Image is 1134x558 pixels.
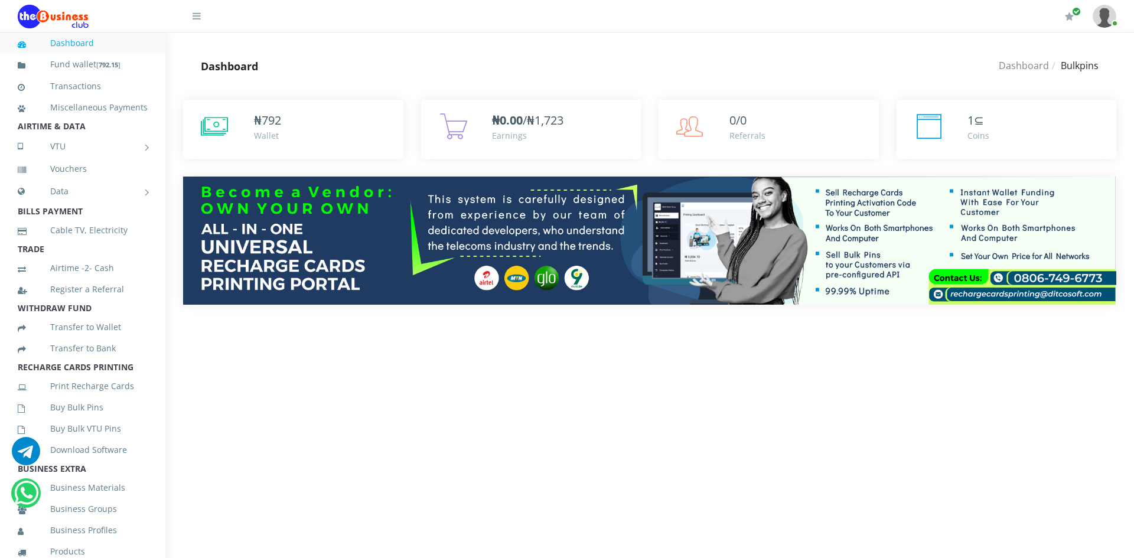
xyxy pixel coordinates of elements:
[96,60,120,69] small: [ ]
[492,112,523,128] b: ₦0.00
[967,129,989,142] div: Coins
[18,415,148,442] a: Buy Bulk VTU Pins
[18,436,148,464] a: Download Software
[729,129,765,142] div: Referrals
[729,112,747,128] span: 0/0
[18,94,148,121] a: Miscellaneous Payments
[14,488,38,507] a: Chat for support
[18,517,148,544] a: Business Profiles
[183,100,403,159] a: ₦792 Wallet
[183,177,1116,305] img: multitenant_rcp.png
[254,112,281,129] div: ₦
[421,100,641,159] a: ₦0.00/₦1,723 Earnings
[18,73,148,100] a: Transactions
[967,112,974,128] span: 1
[18,51,148,79] a: Fund wallet[792.15]
[659,100,879,159] a: 0/0 Referrals
[18,495,148,523] a: Business Groups
[18,314,148,341] a: Transfer to Wallet
[18,132,148,161] a: VTU
[18,155,148,182] a: Vouchers
[1049,58,1099,73] li: Bulkpins
[18,335,148,362] a: Transfer to Bank
[99,60,118,69] b: 792.15
[492,112,563,128] span: /₦1,723
[18,254,148,282] a: Airtime -2- Cash
[18,373,148,400] a: Print Recharge Cards
[12,446,40,465] a: Chat for support
[18,5,89,28] img: Logo
[1072,7,1081,16] span: Renew/Upgrade Subscription
[18,276,148,303] a: Register a Referral
[18,394,148,421] a: Buy Bulk Pins
[967,112,989,129] div: ⊆
[999,59,1049,72] a: Dashboard
[1093,5,1116,28] img: User
[254,129,281,142] div: Wallet
[1065,12,1074,21] i: Renew/Upgrade Subscription
[262,112,281,128] span: 792
[18,30,148,57] a: Dashboard
[18,217,148,244] a: Cable TV, Electricity
[18,474,148,501] a: Business Materials
[18,177,148,206] a: Data
[201,59,258,73] strong: Dashboard
[492,129,563,142] div: Earnings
